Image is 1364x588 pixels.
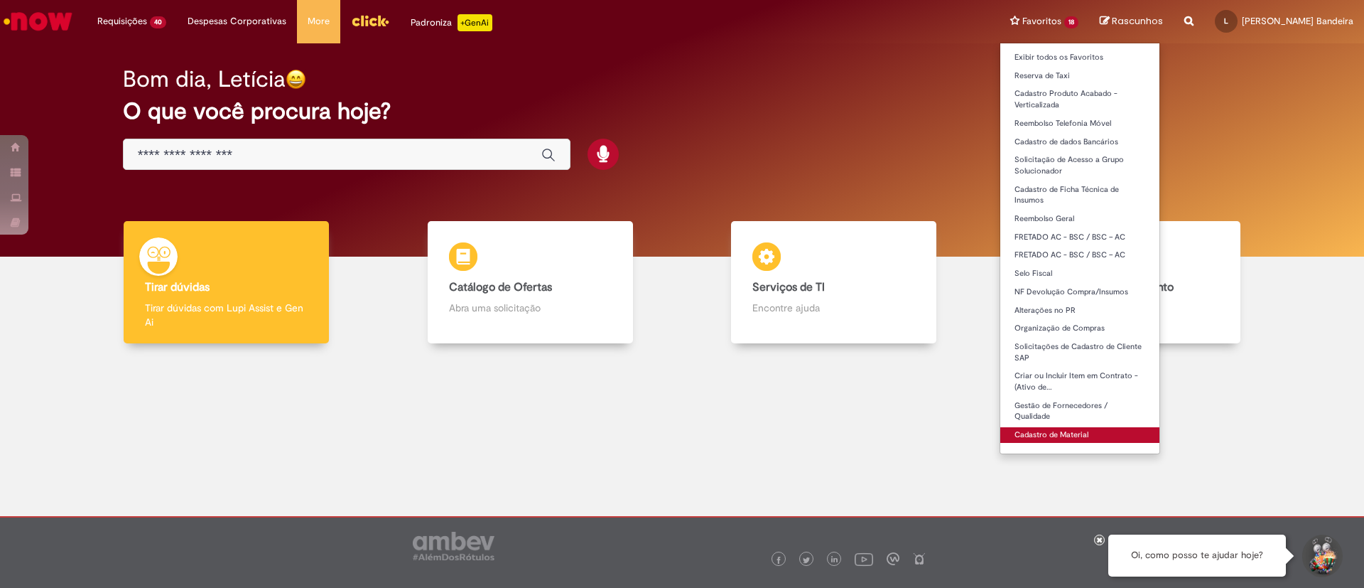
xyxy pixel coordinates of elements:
a: Solicitação de Acesso a Grupo Solucionador [1000,152,1159,178]
a: Base de Conhecimento Consulte e aprenda [986,221,1290,344]
button: Iniciar Conversa de Suporte [1300,535,1343,577]
img: logo_footer_linkedin.png [831,556,838,565]
a: Selo Fiscal [1000,266,1159,282]
b: Serviços de TI [752,280,825,294]
ul: Favoritos [1000,43,1160,454]
b: Base de Conhecimento [1056,280,1174,294]
span: Despesas Corporativas [188,14,286,28]
img: logo_footer_ambev_rotulo_gray.png [413,532,494,560]
a: Gestão de Fornecedores / Qualidade [1000,398,1159,424]
a: FRETADO AC - BSC / BSC – AC [1000,247,1159,263]
a: Cadastro de Material [1000,427,1159,443]
span: [PERSON_NAME] Bandeira [1242,15,1353,27]
div: Padroniza [411,14,492,31]
a: Exibir todos os Favoritos [1000,50,1159,65]
p: Abra uma solicitação [449,301,612,315]
p: Encontre ajuda [752,301,915,315]
a: Organização de Compras [1000,321,1159,336]
b: Tirar dúvidas [145,280,210,294]
a: Reembolso Telefonia Móvel [1000,116,1159,132]
span: 18 [1064,16,1078,28]
img: logo_footer_youtube.png [855,550,873,568]
a: FRETADO AC - BSC / BSC – AC [1000,230,1159,245]
b: Catálogo de Ofertas [449,280,552,294]
a: Cadastro Produto Acabado - Verticalizada [1000,86,1159,112]
span: Requisições [97,14,147,28]
a: Reserva de Taxi [1000,68,1159,84]
a: Cadastro de Ficha Técnica de Insumos [1000,182,1159,208]
a: Serviços de TI Encontre ajuda [682,221,986,344]
h2: Bom dia, Letícia [123,67,286,92]
span: Favoritos [1022,14,1061,28]
span: 40 [150,16,166,28]
a: NF Devolução Compra/Insumos [1000,284,1159,300]
a: Cadastro de dados Bancários [1000,134,1159,150]
a: Criar ou Incluir Item em Contrato - (Ativo de… [1000,368,1159,395]
p: Tirar dúvidas com Lupi Assist e Gen Ai [145,301,308,329]
img: logo_footer_workplace.png [887,552,899,565]
span: L [1224,16,1228,26]
a: Catálogo de Ofertas Abra uma solicitação [379,221,683,344]
a: Rascunhos [1100,15,1163,28]
h2: O que você procura hoje? [123,99,1242,124]
div: Oi, como posso te ajudar hoje? [1108,535,1286,577]
p: +GenAi [458,14,492,31]
a: Solicitações de Cadastro de Cliente SAP [1000,339,1159,365]
img: logo_footer_naosei.png [913,552,926,565]
img: logo_footer_twitter.png [803,557,810,564]
a: Alterações no PR [1000,303,1159,319]
a: Tirar dúvidas Tirar dúvidas com Lupi Assist e Gen Ai [75,221,379,344]
img: ServiceNow [1,7,75,36]
span: More [308,14,330,28]
a: Reembolso Geral [1000,211,1159,227]
img: happy-face.png [286,69,306,90]
img: click_logo_yellow_360x200.png [351,10,389,31]
span: Rascunhos [1112,14,1163,28]
img: logo_footer_facebook.png [775,557,782,564]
